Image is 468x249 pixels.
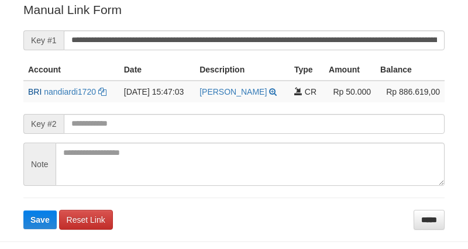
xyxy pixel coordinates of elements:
[199,87,267,96] a: [PERSON_NAME]
[23,1,445,18] p: Manual Link Form
[119,81,195,102] td: [DATE] 15:47:03
[98,87,106,96] a: Copy nandiardi1720 to clipboard
[324,59,376,81] th: Amount
[44,87,96,96] a: nandiardi1720
[119,59,195,81] th: Date
[28,87,42,96] span: BRI
[59,210,113,230] a: Reset Link
[290,59,324,81] th: Type
[376,59,445,81] th: Balance
[23,30,64,50] span: Key #1
[23,114,64,134] span: Key #2
[23,143,56,186] span: Note
[195,59,290,81] th: Description
[376,81,445,102] td: Rp 886.619,00
[30,215,50,224] span: Save
[324,81,376,102] td: Rp 50.000
[23,59,119,81] th: Account
[67,215,105,224] span: Reset Link
[305,87,316,96] span: CR
[23,210,57,229] button: Save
